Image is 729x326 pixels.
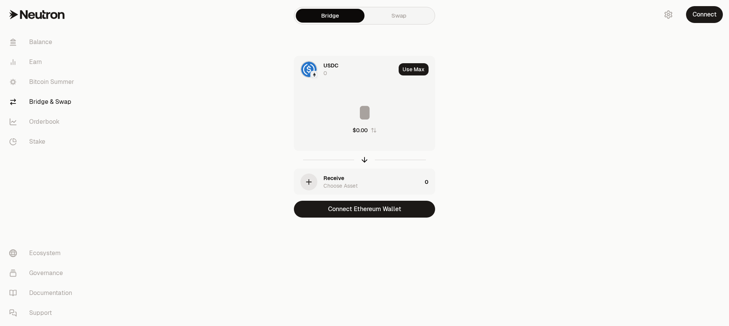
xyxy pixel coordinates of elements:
div: Choose Asset [323,182,358,190]
button: ReceiveChoose Asset0 [294,169,435,195]
div: Receive [323,174,344,182]
a: Stake [3,132,83,152]
a: Governance [3,263,83,283]
img: USDC Logo [301,62,317,77]
div: ReceiveChoose Asset [294,169,422,195]
span: USDC [323,62,338,69]
a: Documentation [3,283,83,303]
a: Earn [3,52,83,72]
div: $0.00 [353,126,368,134]
div: 0 [425,169,435,195]
button: Connect [686,6,723,23]
a: Bitcoin Summer [3,72,83,92]
a: Ecosystem [3,243,83,263]
button: Connect Ethereum Wallet [294,201,435,218]
a: Swap [364,9,433,23]
div: USDC LogoEthereum LogoEthereum LogoUSDC0 [294,56,396,82]
div: 0 [323,69,327,77]
a: Support [3,303,83,323]
img: Ethereum Logo [311,72,317,78]
a: Balance [3,32,83,52]
a: Bridge & Swap [3,92,83,112]
button: $0.00 [353,126,377,134]
button: Use Max [399,63,429,75]
a: Orderbook [3,112,83,132]
a: Bridge [296,9,364,23]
